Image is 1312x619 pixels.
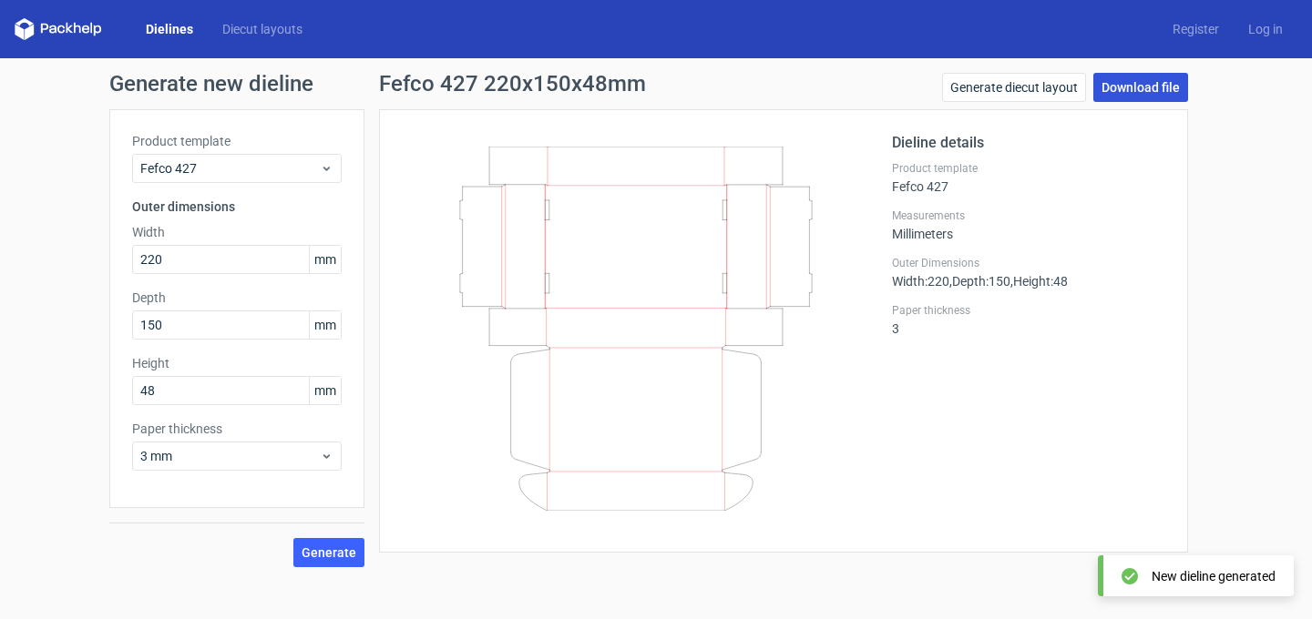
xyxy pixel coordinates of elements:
[1158,20,1234,38] a: Register
[892,208,1165,241] div: Millimeters
[302,546,356,559] span: Generate
[131,20,208,38] a: Dielines
[109,73,1203,95] h1: Generate new dieline
[132,223,342,241] label: Width
[949,274,1010,289] span: , Depth : 150
[309,377,341,404] span: mm
[942,73,1086,102] a: Generate diecut layout
[892,303,1165,336] div: 3
[1093,73,1188,102] a: Download file
[1010,274,1068,289] span: , Height : 48
[1152,567,1276,585] div: New dieline generated
[892,274,949,289] span: Width : 220
[892,161,1165,176] label: Product template
[132,132,342,150] label: Product template
[140,447,320,465] span: 3 mm
[132,289,342,307] label: Depth
[892,132,1165,154] h2: Dieline details
[1234,20,1297,38] a: Log in
[892,256,1165,270] label: Outer Dimensions
[140,159,320,178] span: Fefco 427
[379,73,646,95] h1: Fefco 427 220x150x48mm
[892,161,1165,194] div: Fefco 427
[208,20,317,38] a: Diecut layouts
[892,208,1165,223] label: Measurements
[293,538,364,567] button: Generate
[132,354,342,372] label: Height
[309,311,341,339] span: mm
[132,420,342,438] label: Paper thickness
[892,303,1165,318] label: Paper thickness
[132,198,342,216] h3: Outer dimensions
[309,246,341,273] span: mm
